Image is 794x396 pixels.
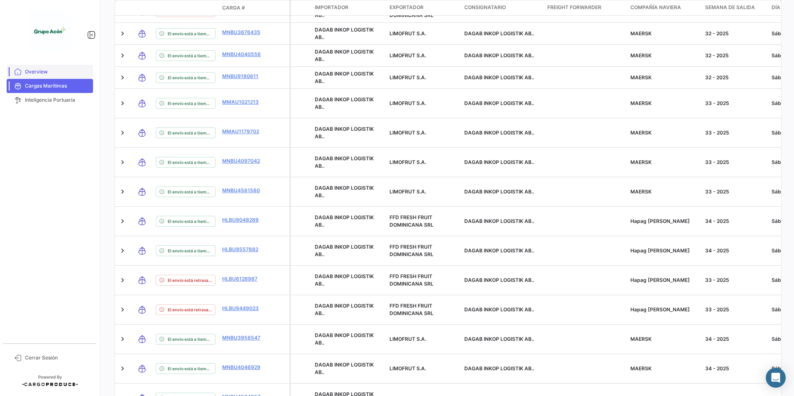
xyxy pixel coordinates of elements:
[315,49,374,62] span: DAGAB INKOP LOGISTIK AB..
[315,303,374,316] span: DAGAB INKOP LOGISTIK AB..
[269,5,289,11] datatable-header-cell: Póliza
[118,306,127,314] a: Expand/Collapse Row
[168,365,212,372] span: El envío está a tiempo.
[25,82,90,90] span: Cargas Marítimas
[118,247,127,255] a: Expand/Collapse Row
[118,335,127,343] a: Expand/Collapse Row
[390,159,426,165] span: LIMOFRUT S.A.
[547,4,601,11] span: Freight Forwarder
[705,306,765,313] div: 33 - 2025
[7,79,93,93] a: Cargas Marítimas
[25,96,90,104] span: Inteligencia Portuaria
[627,0,702,15] datatable-header-cell: Compañía naviera
[315,244,374,257] span: DAGAB INKOP LOGISTIK AB..
[630,306,690,313] span: Hapag Lloyd
[630,52,652,59] span: MAERSK
[222,73,265,80] a: MNBU9180611
[118,217,127,225] a: Expand/Collapse Row
[705,159,765,166] div: 33 - 2025
[766,368,786,388] div: Abrir Intercom Messenger
[118,276,127,284] a: Expand/Collapse Row
[29,10,71,51] img: 1f3d66c5-6a2d-4a07-a58d-3a8e9bbc88ff.jpeg
[152,5,219,11] datatable-header-cell: Estado de Envio
[7,65,93,79] a: Overview
[222,187,265,194] a: MNBU4561560
[705,100,765,107] div: 33 - 2025
[464,30,534,37] span: DAGAB INKOP LOGISTIK AB..
[705,218,765,225] div: 34 - 2025
[222,305,265,312] a: HLBU9449023
[168,130,212,136] span: El envío está a tiempo.
[464,247,534,254] span: DAGAB INKOP LOGISTIK AB..
[315,185,374,198] span: DAGAB INKOP LOGISTIK AB..
[311,0,386,15] datatable-header-cell: Importador
[464,52,534,59] span: DAGAB INKOP LOGISTIK AB..
[464,4,506,11] span: Consignatario
[168,188,212,195] span: El envío está a tiempo.
[118,51,127,60] a: Expand/Collapse Row
[168,277,212,284] span: El envío está retrasado.
[705,52,765,59] div: 32 - 2025
[222,4,245,12] span: Carga #
[118,29,127,38] a: Expand/Collapse Row
[630,100,652,106] span: MAERSK
[168,218,212,225] span: El envío está a tiempo.
[315,362,374,375] span: DAGAB INKOP LOGISTIK AB..
[630,218,690,224] span: Hapag Lloyd
[315,214,374,228] span: DAGAB INKOP LOGISTIK AB..
[25,354,90,362] span: Cerrar Sesión
[630,336,652,342] span: MAERSK
[315,4,348,11] span: Importador
[464,159,534,165] span: DAGAB INKOP LOGISTIK AB..
[702,0,768,15] datatable-header-cell: Semana de Salida
[222,128,265,135] a: MMAU1179702
[222,216,265,224] a: HLBU9048289
[630,247,690,254] span: Hapag Lloyd
[544,0,627,15] datatable-header-cell: Freight Forwarder
[386,0,461,15] datatable-header-cell: Exportador
[630,30,652,37] span: MAERSK
[390,336,426,342] span: LIMOFRUT S.A.
[132,5,152,11] datatable-header-cell: Modo de Transporte
[705,30,765,37] div: 32 - 2025
[168,247,212,254] span: El envío está a tiempo.
[390,74,426,81] span: LIMOFRUT S.A.
[630,365,652,372] span: MAERSK
[222,364,265,371] a: MNBU4046929
[219,1,269,15] datatable-header-cell: Carga #
[705,247,765,254] div: 34 - 2025
[315,96,374,110] span: DAGAB INKOP LOGISTIK AB..
[705,188,765,196] div: 33 - 2025
[168,52,212,59] span: El envío está a tiempo.
[118,129,127,137] a: Expand/Collapse Row
[222,157,265,165] a: MNBU4097042
[630,159,652,165] span: MAERSK
[118,188,127,196] a: Expand/Collapse Row
[390,52,426,59] span: LIMOFRUT S.A.
[464,277,534,283] span: DAGAB INKOP LOGISTIK AB..
[390,188,426,195] span: LIMOFRUT S.A.
[291,0,311,15] datatable-header-cell: Carga Protegida
[315,27,374,40] span: DAGAB INKOP LOGISTIK AB..
[390,214,434,228] span: FFD FRESH FRUIT DOMINICANA SRL
[222,275,265,283] a: HLBU6128987
[630,277,690,283] span: Hapag Lloyd
[168,74,212,81] span: El envío está a tiempo.
[630,4,681,11] span: Compañía naviera
[118,158,127,166] a: Expand/Collapse Row
[390,303,434,316] span: FFD FRESH FRUIT DOMINICANA SRL
[315,71,374,84] span: DAGAB INKOP LOGISTIK AB..
[705,74,765,81] div: 32 - 2025
[390,244,434,257] span: FFD FRESH FRUIT DOMINICANA SRL
[464,306,534,313] span: DAGAB INKOP LOGISTIK AB..
[390,130,426,136] span: LIMOFRUT S.A.
[168,159,212,166] span: El envío está a tiempo.
[705,365,765,372] div: 34 - 2025
[222,246,265,253] a: HLBU9557882
[705,129,765,137] div: 33 - 2025
[222,334,265,342] a: MNBU3958547
[390,100,426,106] span: LIMOFRUT S.A.
[464,365,534,372] span: DAGAB INKOP LOGISTIK AB..
[25,68,90,76] span: Overview
[705,335,765,343] div: 34 - 2025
